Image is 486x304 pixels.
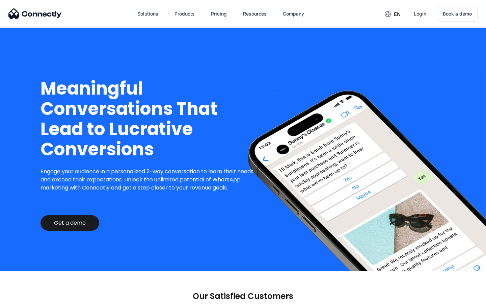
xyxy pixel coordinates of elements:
div: Company [283,9,304,19]
ul: Language list [13,292,40,302]
div: Resources [243,9,267,19]
img: Connectly Logo [8,8,62,19]
div: Get a demo [54,220,86,226]
aside: Language selected: English [7,292,40,302]
div: Solutions [137,9,158,19]
a: Pricing [206,6,232,22]
div: Products [174,9,195,19]
p: Engage your audience in a personalized 2-way conversation to learn their needs and exceed their e... [40,168,259,192]
div: Pricing [211,9,227,19]
div: en [394,9,401,19]
div: Login [414,9,426,19]
p: Our Satisfied Customers [193,292,293,301]
a: Get a demo [40,215,99,231]
a: Book a demo [437,6,478,22]
a: Login [408,6,432,22]
h1: Meaningful Conversations That Lead to Lucrative Conversions [40,78,259,159]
